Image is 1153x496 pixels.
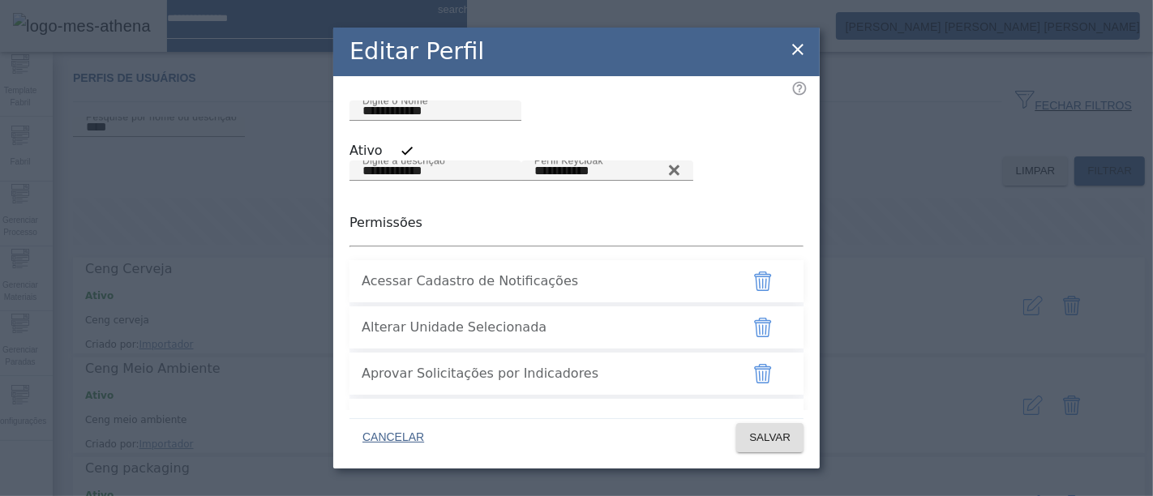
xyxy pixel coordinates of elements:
button: CANCELAR [349,423,437,452]
mat-label: Digite a descrição [362,155,445,165]
label: Ativo [349,141,386,160]
span: Beerview [362,410,727,430]
button: SALVAR [736,423,804,452]
span: SALVAR [749,430,791,446]
span: CANCELAR [362,430,424,446]
p: Permissões [349,213,804,233]
input: Number [534,161,680,181]
mat-label: Perfil Keycloak [534,155,603,165]
mat-label: Digite o Nome [362,95,428,105]
h2: Editar Perfil [349,34,484,69]
span: Aprovar Solicitações por Indicadores [362,364,727,383]
span: Acessar Cadastro de Notificações [362,272,727,291]
span: Alterar Unidade Selecionada [362,318,727,337]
